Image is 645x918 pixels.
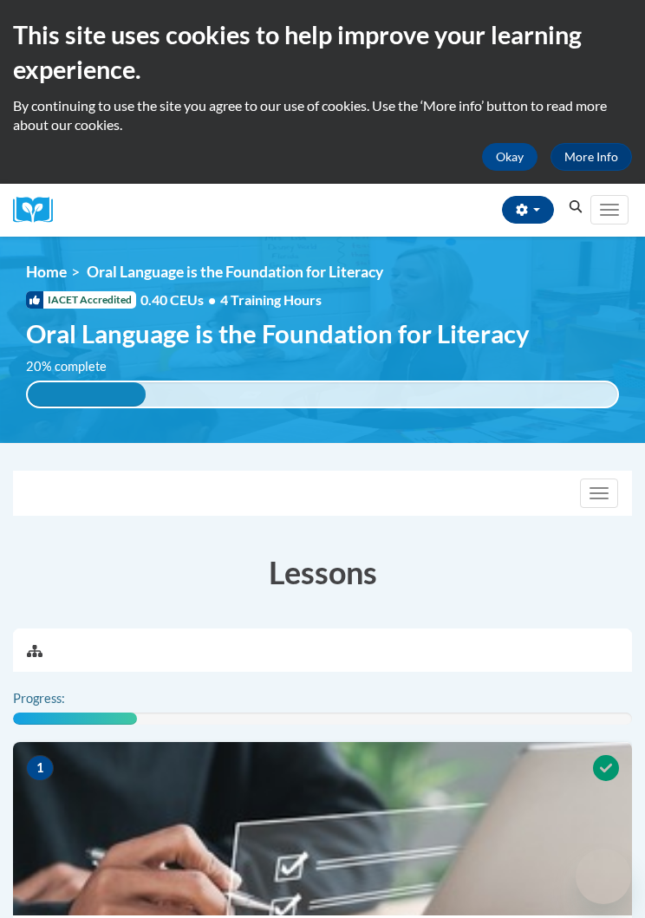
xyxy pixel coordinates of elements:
[26,755,54,781] span: 1
[13,742,632,915] img: Course Image
[26,263,67,281] a: Home
[26,291,136,309] span: IACET Accredited
[208,291,216,308] span: •
[140,290,220,309] span: 0.40 CEUs
[26,318,530,348] span: Oral Language is the Foundation for Literacy
[576,849,631,904] iframe: Button to launch messaging window
[589,184,632,237] div: Main menu
[502,196,554,224] button: Account Settings
[13,96,632,134] p: By continuing to use the site you agree to our use of cookies. Use the ‘More info’ button to read...
[13,197,65,224] a: Cox Campus
[482,143,537,171] button: Okay
[28,382,146,407] div: 20% complete
[13,689,113,708] label: Progress:
[87,263,383,281] span: Oral Language is the Foundation for Literacy
[13,550,632,594] h3: Lessons
[563,197,589,218] button: Search
[26,357,126,376] label: 20% complete
[220,291,322,308] span: 4 Training Hours
[13,17,632,88] h2: This site uses cookies to help improve your learning experience.
[13,197,65,224] img: Logo brand
[551,143,632,171] a: More Info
